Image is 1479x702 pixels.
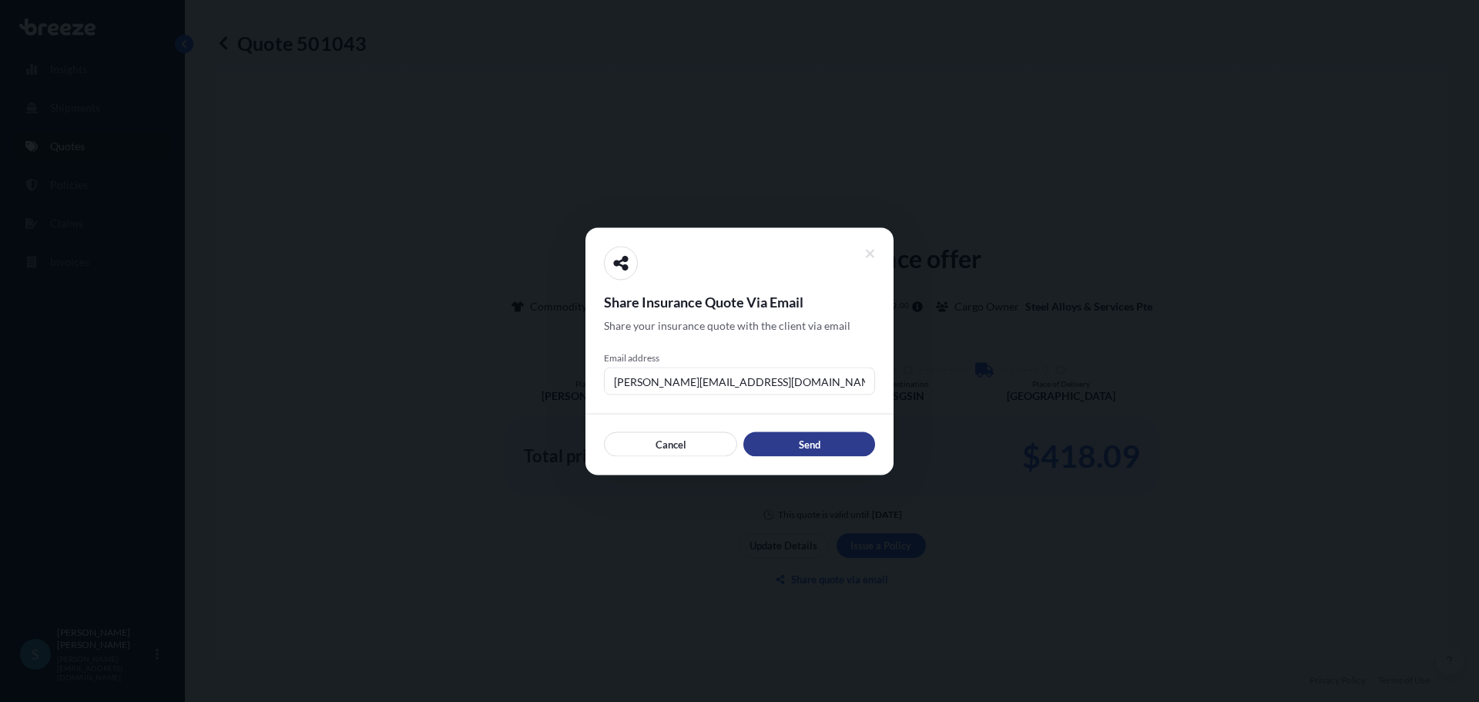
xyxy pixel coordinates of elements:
[799,436,820,452] p: Send
[604,292,875,311] span: Share Insurance Quote Via Email
[656,436,686,452] p: Cancel
[604,317,850,333] span: Share your insurance quote with the client via email
[604,432,737,456] button: Cancel
[743,432,875,456] button: Send
[604,367,875,395] input: example@gmail.com
[604,351,875,364] span: Email address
